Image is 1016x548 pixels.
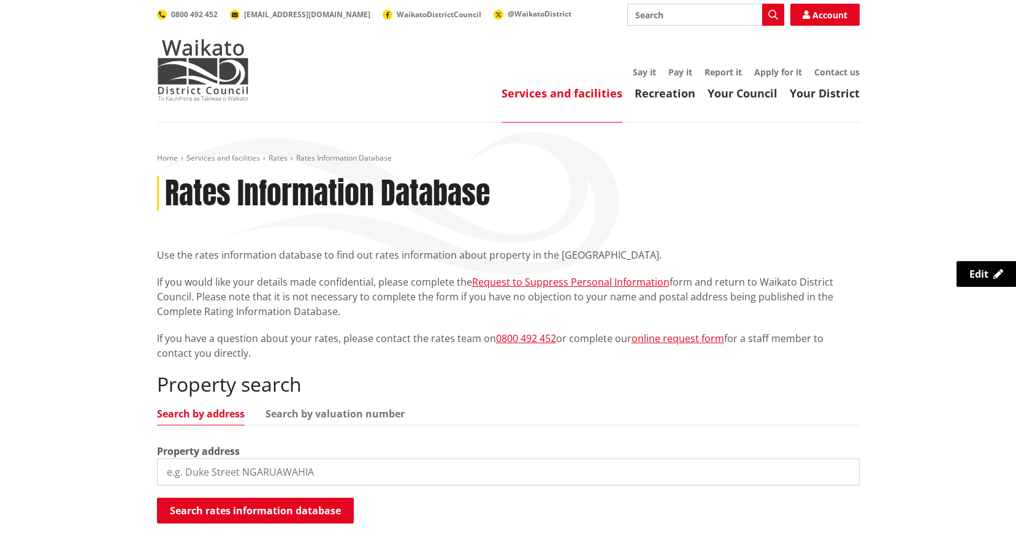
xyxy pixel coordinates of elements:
h2: Property search [157,373,860,396]
a: Home [157,153,178,163]
a: Services and facilities [502,86,622,101]
h1: Rates Information Database [165,176,490,211]
img: Waikato District Council - Te Kaunihera aa Takiwaa o Waikato [157,39,249,101]
a: Your District [790,86,860,101]
button: Search rates information database [157,498,354,523]
span: @WaikatoDistrict [508,9,571,19]
a: Contact us [814,66,860,78]
a: Your Council [708,86,777,101]
a: WaikatoDistrictCouncil [383,9,481,20]
a: Account [790,4,860,26]
a: Say it [633,66,656,78]
a: 0800 492 452 [157,9,218,20]
input: Search input [627,4,784,26]
a: Search by address [157,409,245,419]
span: 0800 492 452 [171,9,218,20]
span: [EMAIL_ADDRESS][DOMAIN_NAME] [244,9,370,20]
a: Pay it [668,66,692,78]
span: Edit [969,267,988,281]
a: Request to Suppress Personal Information [472,275,670,289]
a: @WaikatoDistrict [494,9,571,19]
a: Edit [957,261,1016,287]
span: WaikatoDistrictCouncil [397,9,481,20]
nav: breadcrumb [157,153,860,164]
a: 0800 492 452 [496,332,556,345]
input: e.g. Duke Street NGARUAWAHIA [157,459,860,485]
p: If you would like your details made confidential, please complete the form and return to Waikato ... [157,275,860,319]
p: If you have a question about your rates, please contact the rates team on or complete our for a s... [157,331,860,360]
a: Services and facilities [186,153,260,163]
a: [EMAIL_ADDRESS][DOMAIN_NAME] [230,9,370,20]
label: Property address [157,444,240,459]
span: Rates Information Database [296,153,392,163]
a: Apply for it [754,66,802,78]
a: online request form [632,332,724,345]
p: Use the rates information database to find out rates information about property in the [GEOGRAPHI... [157,248,860,262]
a: Rates [269,153,288,163]
a: Search by valuation number [265,409,405,419]
a: Report it [705,66,742,78]
a: Recreation [635,86,695,101]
